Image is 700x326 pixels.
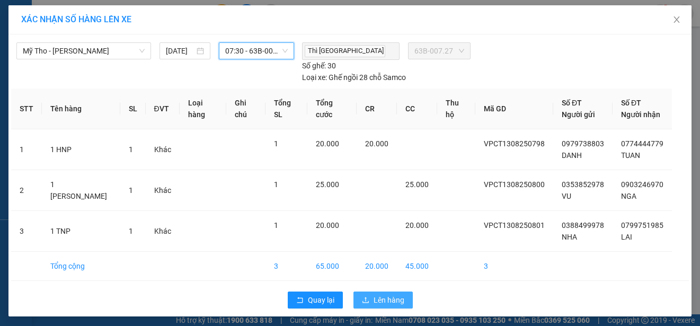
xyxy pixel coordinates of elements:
th: Tổng cước [307,89,357,129]
span: NGA [621,192,636,200]
span: 0979738803 [562,139,604,148]
th: Thu hộ [437,89,475,129]
span: Người nhận [621,110,660,119]
td: Khác [146,170,180,211]
span: 63B-007.27 [414,43,464,59]
span: DANH [562,151,582,160]
span: VPCT1308250801 [484,221,545,230]
span: rollback [296,296,304,305]
td: 1 HNP [42,129,120,170]
div: 0799751985 [102,47,211,62]
button: uploadLên hàng [353,292,413,309]
span: 07:30 - 63B-007.27 [225,43,287,59]
span: Loại xe: [302,72,327,83]
span: 1 [129,145,133,154]
div: [PERSON_NAME] [9,9,95,33]
span: Số ghế: [302,60,326,72]
span: upload [362,296,369,305]
th: Tổng SL [265,89,307,129]
span: Mỹ Tho - Hồ Chí Minh [23,43,145,59]
span: 1 [129,227,133,235]
span: Nhận: [102,10,127,21]
span: 0353852978 [562,180,604,189]
span: 0774444779 [621,139,663,148]
td: 2 [11,170,42,211]
div: 20.000 [101,68,212,83]
th: ĐVT [146,89,180,129]
span: Số ĐT [562,99,582,107]
span: Người gửi [562,110,595,119]
td: 45.000 [397,252,437,281]
th: Ghi chú [226,89,265,129]
th: Tên hàng [42,89,120,129]
th: Loại hàng [180,89,226,129]
span: 25.000 [405,180,429,189]
td: 65.000 [307,252,357,281]
span: VPCT1308250800 [484,180,545,189]
td: Tổng cộng [42,252,120,281]
span: 20.000 [365,139,388,148]
td: 1 [PERSON_NAME] [42,170,120,211]
span: VPCT1308250798 [484,139,545,148]
div: 30 [302,60,336,72]
span: 20.000 [316,139,339,148]
span: 1 [129,186,133,195]
span: NHA [562,233,577,241]
th: CR [357,89,397,129]
span: 1 [274,180,278,189]
button: rollbackQuay lại [288,292,343,309]
td: 20.000 [357,252,397,281]
div: Ghế ngồi 28 chỗ Samco [302,72,406,83]
input: 13/08/2025 [166,45,194,57]
td: 1 [11,129,42,170]
th: CC [397,89,437,129]
th: Mã GD [475,89,553,129]
td: 3 [11,211,42,252]
div: 0388499978 [9,46,95,60]
span: LAI [621,233,632,241]
span: Thì [GEOGRAPHIC_DATA] [305,45,385,57]
span: 25.000 [316,180,339,189]
span: Chưa cước : [101,71,148,82]
span: 0903246970 [621,180,663,189]
span: Gửi: [9,9,25,20]
span: 20.000 [405,221,429,230]
div: LAI [102,34,211,47]
span: Số ĐT [621,99,641,107]
div: NHA [9,33,95,46]
span: 0388499978 [562,221,604,230]
th: STT [11,89,42,129]
span: 0799751985 [621,221,663,230]
th: SL [120,89,146,129]
span: 1 [274,221,278,230]
span: 20.000 [316,221,339,230]
td: Khác [146,129,180,170]
span: TUAN [621,151,640,160]
td: 3 [475,252,553,281]
span: VU [562,192,571,200]
span: Quay lại [308,294,334,306]
td: 1 TNP [42,211,120,252]
span: Lên hàng [374,294,404,306]
button: Close [662,5,692,35]
td: 3 [265,252,307,281]
div: VP [GEOGRAPHIC_DATA] [102,9,211,34]
span: XÁC NHẬN SỐ HÀNG LÊN XE [21,14,131,24]
span: 1 [274,139,278,148]
span: close [672,15,681,24]
td: Khác [146,211,180,252]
